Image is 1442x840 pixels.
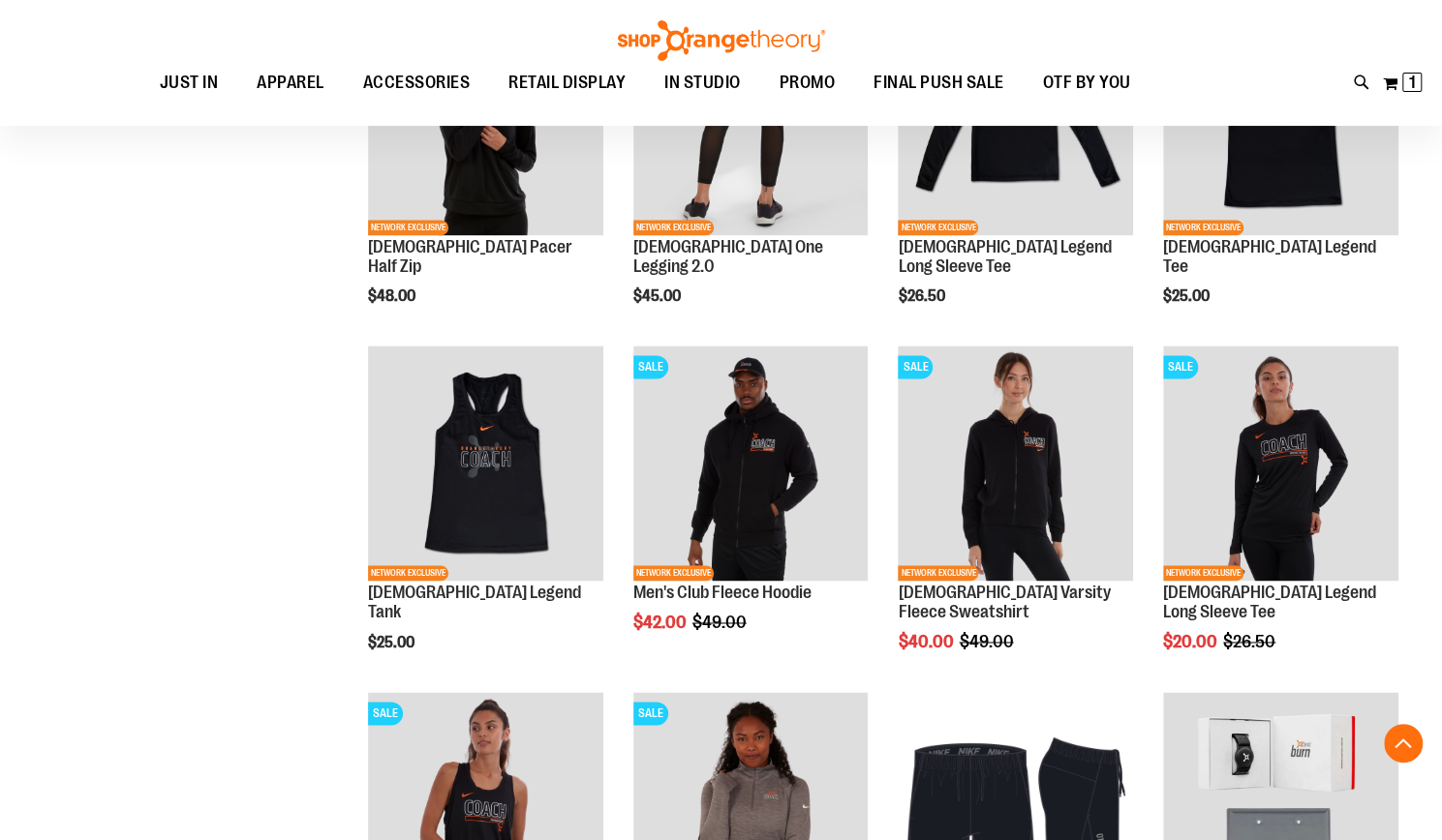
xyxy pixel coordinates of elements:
span: $20.00 [1163,632,1220,651]
a: OTF BY YOU [1024,61,1151,105]
div: product [358,336,613,700]
span: SALE [633,355,668,378]
span: OTF BY YOU [1043,61,1131,105]
span: PROMO [780,61,836,105]
span: JUST IN [160,61,219,105]
span: NETWORK EXCLUSIVE [633,220,714,235]
img: OTF Ladies Coach FA22 Varsity Fleece Full Zip - Black primary image [898,345,1133,581]
span: SALE [368,702,403,725]
span: $26.50 [1223,632,1278,651]
span: 1 [1409,73,1416,92]
a: PROMO [760,61,855,105]
a: Men's Club Fleece Hoodie [633,583,812,602]
a: OTF Ladies Coach FA23 Legend Tank - Black primary imageNETWORK EXCLUSIVE [368,345,603,584]
button: Back To Top [1384,724,1423,763]
span: $42.00 [633,613,690,632]
span: ACCESSORIES [363,61,471,105]
a: [DEMOGRAPHIC_DATA] One Legging 2.0 [633,237,823,276]
div: product [624,336,878,681]
span: NETWORK EXCLUSIVE [898,220,978,235]
a: RETAIL DISPLAY [489,61,645,105]
a: FINAL PUSH SALE [854,61,1024,105]
span: $49.00 [959,632,1016,651]
span: NETWORK EXCLUSIVE [368,565,448,581]
span: FINAL PUSH SALE [874,61,1004,105]
img: OTF Ladies Coach FA23 Legend Tank - Black primary image [368,345,603,581]
span: NETWORK EXCLUSIVE [633,565,714,581]
span: $45.00 [633,287,684,305]
span: APPAREL [257,61,324,105]
span: $25.00 [1163,287,1212,305]
a: OTF Ladies Coach FA22 Varsity Fleece Full Zip - Black primary imageSALENETWORK EXCLUSIVE [898,345,1133,584]
a: APPAREL [237,61,344,105]
span: RETAIL DISPLAY [508,61,626,105]
img: Shop Orangetheory [615,20,828,61]
a: [DEMOGRAPHIC_DATA] Legend Long Sleeve Tee [898,237,1111,276]
a: [DEMOGRAPHIC_DATA] Legend Tee [1163,237,1376,276]
a: [DEMOGRAPHIC_DATA] Legend Long Sleeve Tee [1163,583,1376,621]
span: $26.50 [898,287,947,305]
a: OTF Ladies Coach FA22 Legend LS Tee - Black primary imageSALENETWORK EXCLUSIVE [1163,345,1398,584]
span: NETWORK EXCLUSIVE [368,220,448,235]
span: SALE [898,355,933,378]
span: $40.00 [898,632,956,651]
span: NETWORK EXCLUSIVE [1163,565,1243,581]
span: NETWORK EXCLUSIVE [898,565,978,581]
a: [DEMOGRAPHIC_DATA] Pacer Half Zip [368,237,572,276]
img: OTF Mens Coach FA22 Club Fleece Full Zip - Black primary image [633,345,869,581]
span: $25.00 [368,634,417,651]
a: OTF Mens Coach FA22 Club Fleece Full Zip - Black primary imageSALENETWORK EXCLUSIVE [633,345,869,584]
span: NETWORK EXCLUSIVE [1163,220,1243,235]
a: [DEMOGRAPHIC_DATA] Legend Tank [368,583,581,621]
div: product [1153,336,1408,700]
span: $48.00 [368,287,418,305]
a: IN STUDIO [645,61,760,105]
a: [DEMOGRAPHIC_DATA] Varsity Fleece Sweatshirt [898,583,1110,621]
img: OTF Ladies Coach FA22 Legend LS Tee - Black primary image [1163,345,1398,581]
a: ACCESSORIES [344,61,490,105]
span: IN STUDIO [664,61,741,105]
a: JUST IN [140,61,238,105]
span: SALE [1163,355,1198,378]
div: product [888,336,1143,700]
span: SALE [633,702,668,725]
span: $49.00 [692,613,750,632]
